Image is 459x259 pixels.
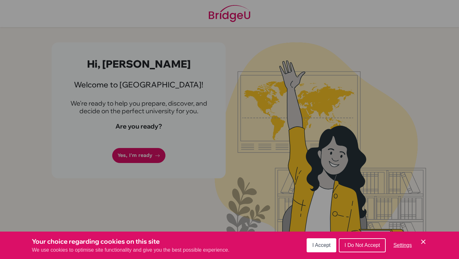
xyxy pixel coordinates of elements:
[307,238,336,252] button: I Accept
[32,246,229,254] p: We use cookies to optimise site functionality and give you the best possible experience.
[345,242,380,248] span: I Do Not Accept
[393,242,412,248] span: Settings
[339,238,386,252] button: I Do Not Accept
[419,238,427,246] button: Save and close
[32,237,229,246] h3: Your choice regarding cookies on this site
[312,242,331,248] span: I Accept
[388,239,417,252] button: Settings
